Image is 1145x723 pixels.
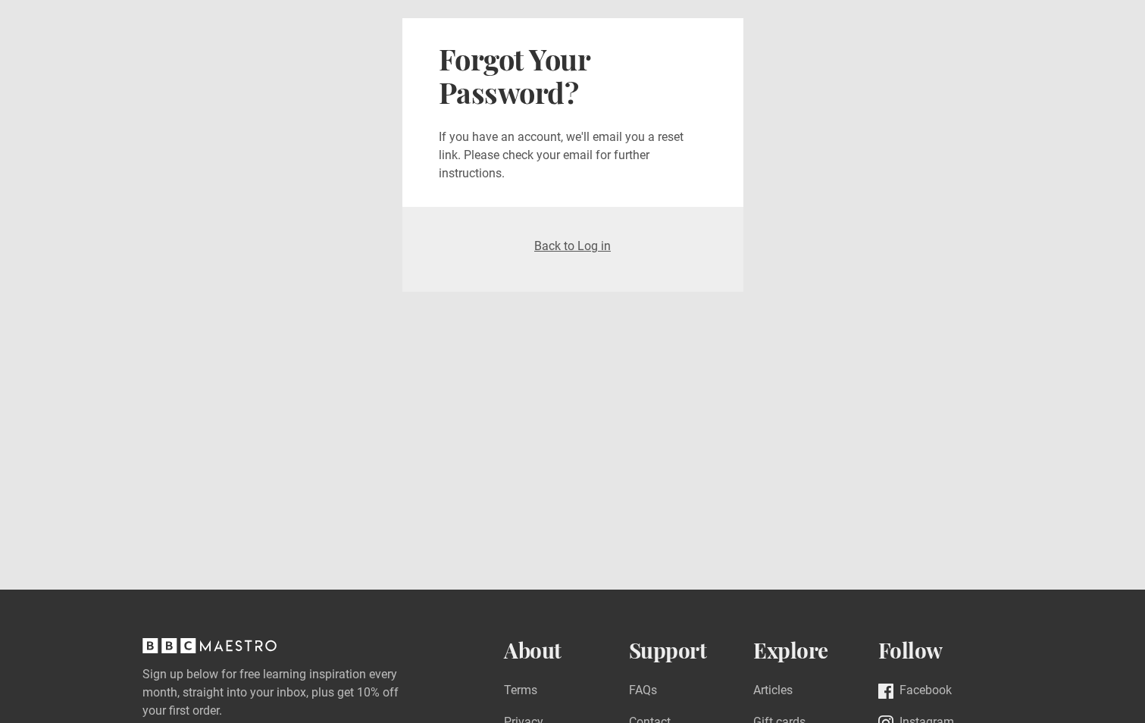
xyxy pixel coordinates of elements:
[504,638,629,663] h2: About
[629,638,754,663] h2: Support
[753,681,793,702] a: Articles
[753,638,878,663] h2: Explore
[439,42,707,110] h2: Forgot Your Password?
[504,681,537,702] a: Terms
[142,643,277,658] a: BBC Maestro, back to top
[878,638,1003,663] h2: Follow
[534,239,611,253] a: Back to Log in
[629,681,657,702] a: FAQs
[878,681,952,702] a: Facebook
[439,128,707,183] p: If you have an account, we'll email you a reset link. Please check your email for further instruc...
[142,638,277,653] svg: BBC Maestro, back to top
[142,665,444,720] label: Sign up below for free learning inspiration every month, straight into your inbox, plus get 10% o...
